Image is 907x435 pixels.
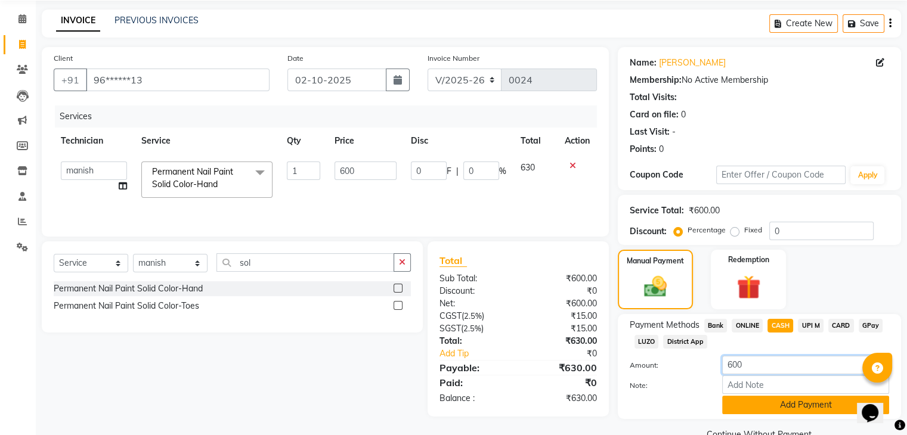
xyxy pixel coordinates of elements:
input: Search or Scan [216,253,394,272]
th: Qty [280,128,328,154]
div: Payable: [431,361,518,375]
div: Total: [431,335,518,347]
div: Permanent Nail Paint Solid Color-Toes [54,300,199,312]
div: No Active Membership [630,74,889,86]
label: Redemption [728,254,769,265]
th: Price [327,128,404,154]
a: PREVIOUS INVOICES [114,15,199,26]
div: Paid: [431,375,518,390]
input: Search by Name/Mobile/Email/Code [86,69,270,91]
span: Payment Methods [630,319,699,331]
th: Service [134,128,280,154]
div: Sub Total: [431,272,518,285]
button: Apply [850,166,884,184]
div: ₹600.00 [689,204,720,217]
span: Bank [704,319,728,333]
span: District App [663,335,707,349]
span: | [456,165,459,178]
div: Membership: [630,74,682,86]
div: Discount: [431,285,518,297]
span: GPay [859,319,883,333]
div: Permanent Nail Paint Solid Color-Hand [54,282,203,295]
th: Technician [54,128,134,154]
span: 2.5% [464,311,482,321]
label: Percentage [688,225,726,235]
span: Permanent Nail Paint Solid Color-Hand [152,166,233,189]
span: LUZO [634,335,659,349]
div: Last Visit: [630,126,670,138]
div: ₹630.00 [518,392,606,405]
span: SGST [439,323,461,334]
div: Name: [630,57,657,69]
div: ( ) [431,310,518,322]
div: Coupon Code [630,169,716,181]
span: UPI M [798,319,824,333]
span: CASH [767,319,793,333]
div: ₹0 [518,285,606,297]
span: CGST [439,310,462,321]
div: ( ) [431,322,518,335]
button: +91 [54,69,87,91]
label: Date [287,53,304,64]
div: ₹600.00 [518,272,606,285]
a: x [218,179,223,189]
th: Disc [404,128,513,154]
div: ₹630.00 [518,335,606,347]
label: Invoice Number [428,53,479,64]
img: _cash.svg [637,274,674,300]
label: Amount: [621,360,713,371]
div: Balance : [431,392,518,405]
span: 630 [521,162,535,173]
div: ₹0 [518,375,606,390]
span: Total [439,254,467,267]
div: Net: [431,297,518,310]
div: ₹630.00 [518,361,606,375]
th: Total [513,128,558,154]
button: Save [843,14,884,33]
div: ₹600.00 [518,297,606,310]
div: Points: [630,143,657,156]
div: ₹0 [533,347,605,360]
div: Card on file: [630,108,679,121]
span: 2.5% [463,324,481,333]
span: % [499,165,506,178]
span: F [447,165,451,178]
div: ₹15.00 [518,310,606,322]
label: Client [54,53,73,64]
div: Services [55,105,606,128]
span: ONLINE [732,319,763,333]
a: [PERSON_NAME] [659,57,726,69]
label: Manual Payment [627,256,684,266]
div: Total Visits: [630,91,677,104]
img: _gift.svg [729,272,768,302]
button: Create New [769,14,838,33]
iframe: chat widget [857,387,895,423]
div: 0 [681,108,686,121]
label: Fixed [744,225,762,235]
input: Amount [722,356,889,374]
button: Add Payment [722,396,889,414]
a: Add Tip [431,347,533,360]
div: - [672,126,676,138]
a: INVOICE [56,10,100,32]
label: Note: [621,380,713,391]
span: CARD [828,319,854,333]
input: Enter Offer / Coupon Code [716,166,846,184]
div: ₹15.00 [518,322,606,335]
div: Service Total: [630,204,684,217]
div: 0 [659,143,664,156]
input: Add Note [722,375,889,394]
div: Discount: [630,225,667,238]
th: Action [558,128,597,154]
